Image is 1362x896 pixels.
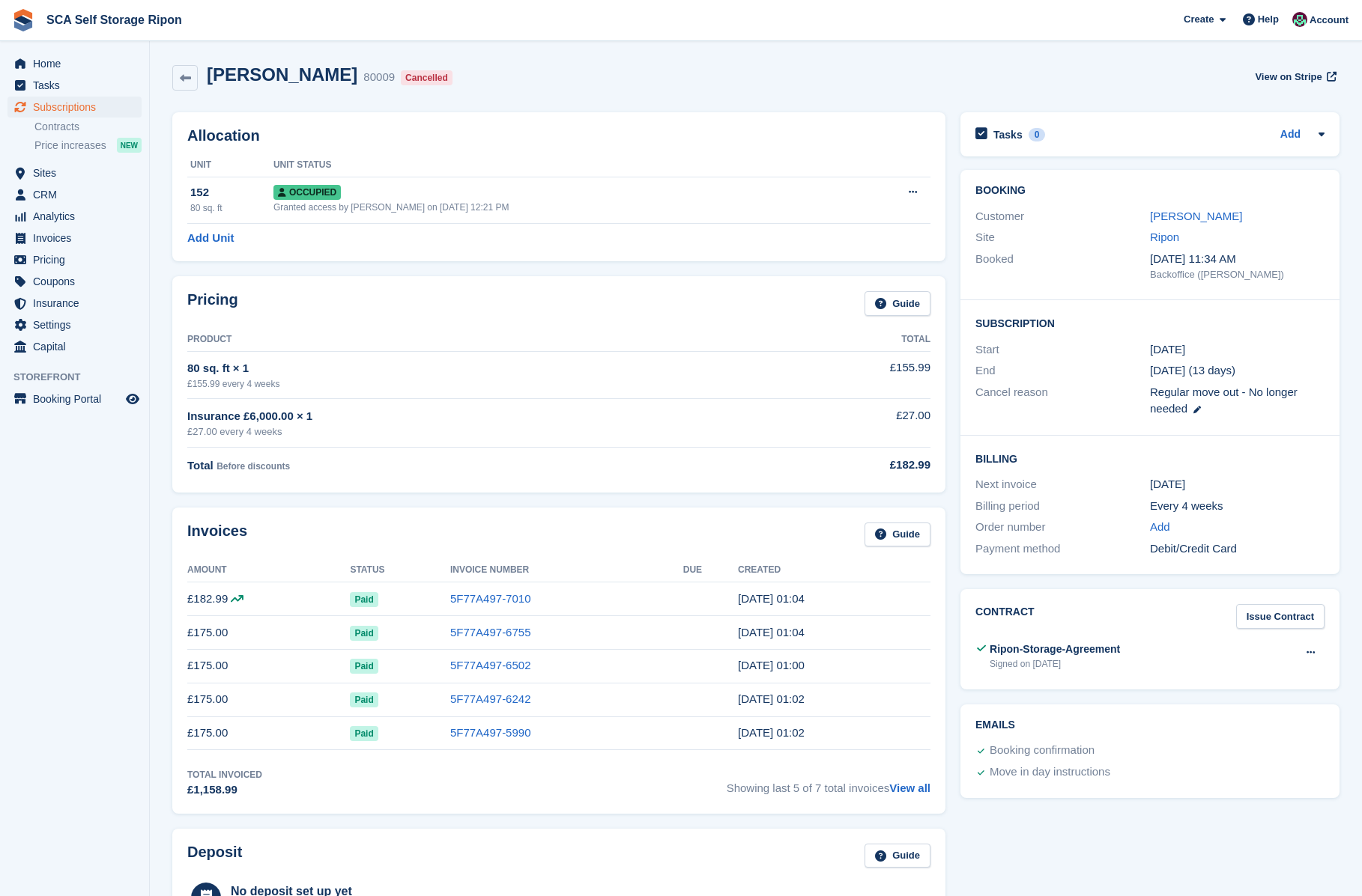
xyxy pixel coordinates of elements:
[187,768,262,781] div: Total Invoiced
[187,781,262,799] div: £1,158.99
[450,558,683,582] th: Invoice Number
[683,558,738,582] th: Due
[34,137,142,153] a: Price increases NEW
[1255,70,1322,85] span: View on Stripe
[350,659,378,674] span: Paid
[7,293,142,314] a: menu
[450,726,531,739] a: 5F77A497-5990
[1310,13,1349,28] span: Account
[217,461,290,472] span: Before discounts
[7,97,142,118] a: menu
[187,558,350,582] th: Amount
[187,683,350,716] td: £175.00
[865,522,930,547] a: Guide
[1150,385,1298,415] span: Regular move out - No longer needed
[7,336,142,357] a: menu
[34,120,142,134] a: Contracts
[990,641,1120,657] div: Ripon-Storage-Agreement
[190,201,273,215] div: 80 sq. ft
[7,249,142,270] a: menu
[975,185,1325,197] h2: Booking
[975,519,1150,536] div: Order number
[1292,12,1307,27] img: Sam Chapman
[975,451,1325,466] h2: Billing
[190,184,273,201] div: 152
[1280,127,1301,144] a: Add
[975,384,1150,418] div: Cancel reason
[187,408,748,425] div: Insurance £6,000.00 × 1
[273,153,853,177] th: Unit Status
[450,659,531,671] a: 5F77A497-6502
[1249,64,1340,89] a: View on Stripe
[1150,540,1325,558] div: Debit/Credit Card
[865,291,930,316] a: Guide
[124,390,142,408] a: Preview store
[1150,267,1325,282] div: Backoffice ([PERSON_NAME])
[738,558,930,582] th: Created
[273,185,341,200] span: Occupied
[450,592,531,605] a: 5F77A497-7010
[187,522,247,547] h2: Invoices
[1150,341,1185,359] time: 2025-04-02 00:00:00 UTC
[187,328,748,352] th: Product
[273,201,853,214] div: Granted access by [PERSON_NAME] on [DATE] 12:21 PM
[975,476,1150,493] div: Next invoice
[33,271,123,292] span: Coupons
[7,75,142,96] a: menu
[187,616,350,650] td: £175.00
[187,127,930,144] h2: Allocation
[187,424,748,439] div: £27.00 every 4 weeks
[748,457,930,474] div: £182.99
[40,7,188,32] a: SCA Self Storage Ripon
[363,69,395,86] div: 80009
[1150,210,1242,222] a: [PERSON_NAME]
[738,592,805,605] time: 2025-09-17 00:04:37 UTC
[187,377,748,391] div: £155.99 every 4 weeks
[450,626,531,639] a: 5F77A497-6755
[7,162,142,183] a: menu
[865,844,930,868] a: Guide
[350,558,450,582] th: Status
[187,230,234,247] a: Add Unit
[13,370,149,385] span: Storefront
[33,293,123,314] span: Insurance
[33,75,123,96] span: Tasks
[990,764,1110,781] div: Move in day instructions
[975,540,1150,558] div: Payment method
[33,228,123,249] span: Invoices
[33,336,123,357] span: Capital
[33,53,123,74] span: Home
[7,228,142,249] a: menu
[1258,12,1279,27] span: Help
[187,360,748,377] div: 80 sq. ft × 1
[975,719,1325,731] h2: Emails
[33,249,123,270] span: Pricing
[7,388,142,409] a: menu
[1150,364,1235,377] span: [DATE] (13 days)
[7,184,142,205] a: menu
[990,742,1095,760] div: Booking confirmation
[738,726,805,739] time: 2025-05-28 00:02:28 UTC
[1150,498,1325,515] div: Every 4 weeks
[401,70,453,85] div: Cancelled
[187,291,238,316] h2: Pricing
[7,271,142,292] a: menu
[975,229,1150,246] div: Site
[738,692,805,705] time: 2025-06-25 00:02:04 UTC
[187,844,242,868] h2: Deposit
[975,341,1150,359] div: Start
[450,692,531,705] a: 5F77A497-6242
[350,692,378,707] span: Paid
[975,498,1150,515] div: Billing period
[187,716,350,750] td: £175.00
[33,388,123,409] span: Booking Portal
[7,206,142,227] a: menu
[33,314,123,335] span: Settings
[975,315,1325,330] h2: Subscription
[33,206,123,227] span: Analytics
[7,314,142,335] a: menu
[975,604,1035,629] h2: Contract
[990,657,1120,671] div: Signed on [DATE]
[748,328,930,352] th: Total
[12,9,34,31] img: stora-icon-8386f47178a22dfd0bd8f6a31ec36ba5ce8667c1dd55bd0f319d3a0aa187defe.svg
